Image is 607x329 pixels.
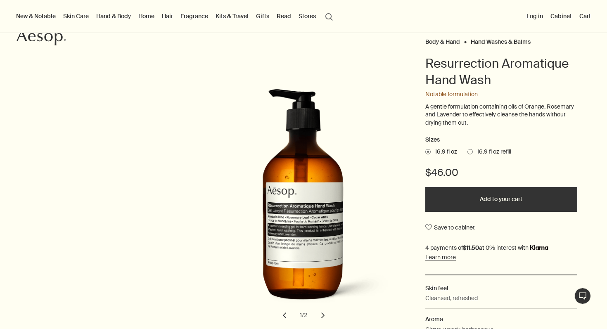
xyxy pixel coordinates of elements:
[425,38,460,42] a: Body & Hand
[425,135,577,145] h2: Sizes
[275,11,293,21] a: Read
[431,148,457,156] span: 16.9 fl oz
[471,38,531,42] a: Hand Washes & Balms
[425,187,577,212] button: Add to your cart - $46.00
[314,306,332,324] button: next slide
[215,89,397,314] img: Back of Resurrection Aromatique Hand Wash with pump
[17,29,66,46] svg: Aesop
[95,11,133,21] a: Hand & Body
[14,27,68,50] a: Aesop
[297,11,318,21] button: Stores
[322,8,337,24] button: Open search
[275,306,294,324] button: previous slide
[425,220,475,235] button: Save to cabinet
[425,284,577,293] h2: Skin feel
[574,288,591,304] button: Live Assistance
[160,11,175,21] a: Hair
[473,148,511,156] span: 16.9 fl oz refill
[525,11,545,21] button: Log in
[62,11,90,21] a: Skin Care
[425,315,577,324] h2: Aroma
[254,11,271,21] a: Gifts
[202,89,405,324] div: Resurrection Aromatique Hand Wash
[425,293,478,303] p: Cleansed, refreshed
[214,11,250,21] a: Kits & Travel
[137,11,156,21] a: Home
[578,11,593,21] button: Cart
[425,55,577,88] h1: Resurrection Aromatique Hand Wash
[14,11,57,21] button: New & Notable
[549,11,574,21] a: Cabinet
[179,11,210,21] a: Fragrance
[425,103,577,127] p: A gentle formulation containing oils of Orange, Rosemary and Lavender to effectively cleanse the ...
[425,166,458,179] span: $46.00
